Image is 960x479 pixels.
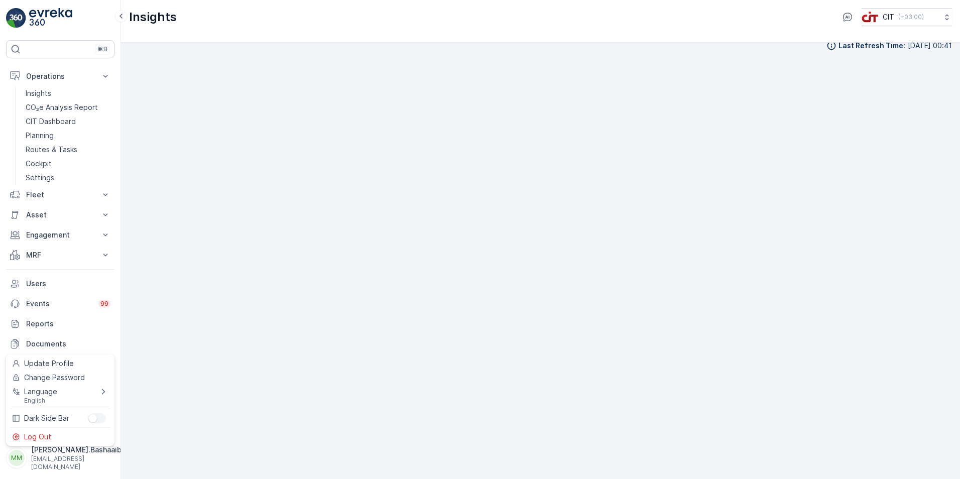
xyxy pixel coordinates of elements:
[6,205,114,225] button: Asset
[26,339,110,349] p: Documents
[26,210,94,220] p: Asset
[26,102,98,112] p: CO₂e Analysis Report
[26,299,92,309] p: Events
[29,8,72,28] img: logo_light-DOdMpM7g.png
[24,387,57,397] span: Language
[22,157,114,171] a: Cockpit
[26,279,110,289] p: Users
[26,230,94,240] p: Engagement
[838,41,905,51] p: Last Refresh Time :
[22,114,114,129] a: CIT Dashboard
[6,225,114,245] button: Engagement
[31,455,122,471] p: [EMAIL_ADDRESS][DOMAIN_NAME]
[6,66,114,86] button: Operations
[26,159,52,169] p: Cockpit
[862,12,879,23] img: cit-logo_pOk6rL0.png
[862,8,952,26] button: CIT(+03:00)
[9,450,25,466] div: MM
[22,171,114,185] a: Settings
[31,445,122,455] p: [PERSON_NAME].Bashaaib
[22,143,114,157] a: Routes & Tasks
[26,173,54,183] p: Settings
[898,13,924,21] p: ( +03:00 )
[6,245,114,265] button: MRF
[129,9,177,25] p: Insights
[6,354,114,446] ul: Menu
[26,71,94,81] p: Operations
[26,190,94,200] p: Fleet
[26,319,110,329] p: Reports
[908,41,952,51] p: [DATE] 00:41
[6,185,114,205] button: Fleet
[6,334,114,354] a: Documents
[6,8,26,28] img: logo
[24,413,69,423] span: Dark Side Bar
[100,300,108,308] p: 99
[6,445,114,471] button: MM[PERSON_NAME].Bashaaib[EMAIL_ADDRESS][DOMAIN_NAME]
[22,100,114,114] a: CO₂e Analysis Report
[6,314,114,334] a: Reports
[26,250,94,260] p: MRF
[24,373,85,383] span: Change Password
[6,274,114,294] a: Users
[26,145,77,155] p: Routes & Tasks
[26,131,54,141] p: Planning
[6,294,114,314] a: Events99
[97,45,107,53] p: ⌘B
[883,12,894,22] p: CIT
[26,116,76,127] p: CIT Dashboard
[24,397,57,405] span: English
[22,129,114,143] a: Planning
[24,358,74,369] span: Update Profile
[22,86,114,100] a: Insights
[26,88,51,98] p: Insights
[24,432,51,442] span: Log Out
